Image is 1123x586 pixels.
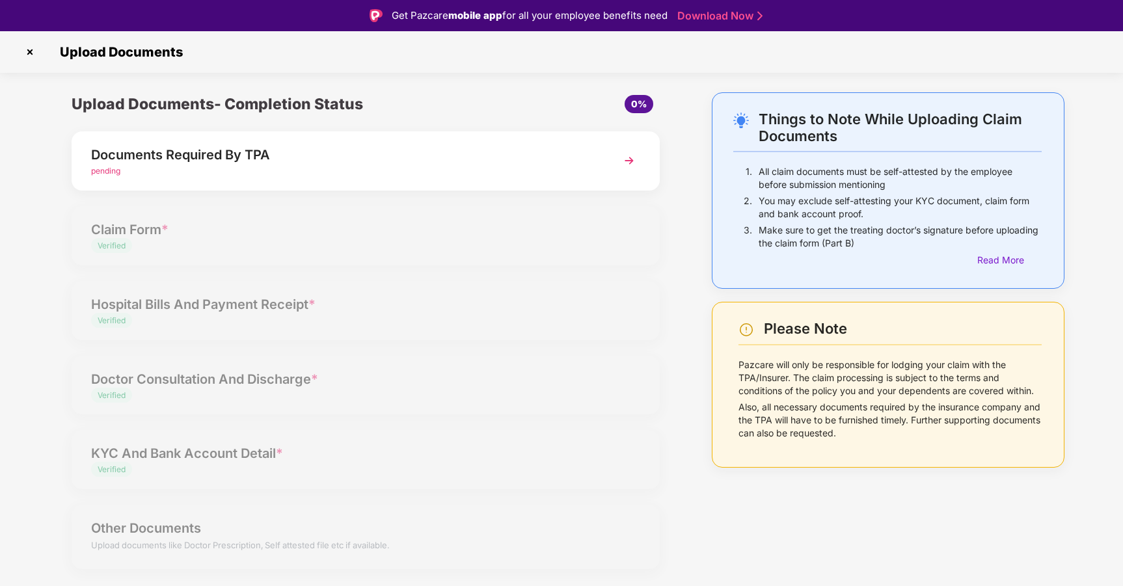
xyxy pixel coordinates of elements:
span: 0% [631,98,647,109]
img: svg+xml;base64,PHN2ZyBpZD0iTmV4dCIgeG1sbnM9Imh0dHA6Ly93d3cudzMub3JnLzIwMDAvc3ZnIiB3aWR0aD0iMzYiIG... [617,149,641,172]
img: Stroke [757,9,763,23]
div: Documents Required By TPA [91,144,594,165]
p: 2. [744,194,752,220]
p: Pazcare will only be responsible for lodging your claim with the TPA/Insurer. The claim processin... [738,358,1042,397]
img: Logo [370,9,383,22]
p: All claim documents must be self-attested by the employee before submission mentioning [759,165,1042,191]
span: pending [91,166,120,176]
p: 3. [744,224,752,250]
img: svg+xml;base64,PHN2ZyBpZD0iQ3Jvc3MtMzJ4MzIiIHhtbG5zPSJodHRwOi8vd3d3LnczLm9yZy8yMDAwL3N2ZyIgd2lkdG... [20,42,40,62]
div: Things to Note While Uploading Claim Documents [759,111,1042,144]
img: svg+xml;base64,PHN2ZyB4bWxucz0iaHR0cDovL3d3dy53My5vcmcvMjAwMC9zdmciIHdpZHRoPSIyNC4wOTMiIGhlaWdodD... [733,113,749,128]
span: Upload Documents [47,44,189,60]
div: Get Pazcare for all your employee benefits need [392,8,668,23]
div: Read More [977,253,1042,267]
p: Also, all necessary documents required by the insurance company and the TPA will have to be furni... [738,401,1042,440]
p: Make sure to get the treating doctor’s signature before uploading the claim form (Part B) [759,224,1042,250]
p: 1. [746,165,752,191]
div: Upload Documents- Completion Status [72,92,463,116]
strong: mobile app [448,9,502,21]
a: Download Now [677,9,759,23]
img: svg+xml;base64,PHN2ZyBpZD0iV2FybmluZ18tXzI0eDI0IiBkYXRhLW5hbWU9Ildhcm5pbmcgLSAyNHgyNCIgeG1sbnM9Im... [738,322,754,338]
div: Please Note [764,320,1042,338]
p: You may exclude self-attesting your KYC document, claim form and bank account proof. [759,194,1042,220]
